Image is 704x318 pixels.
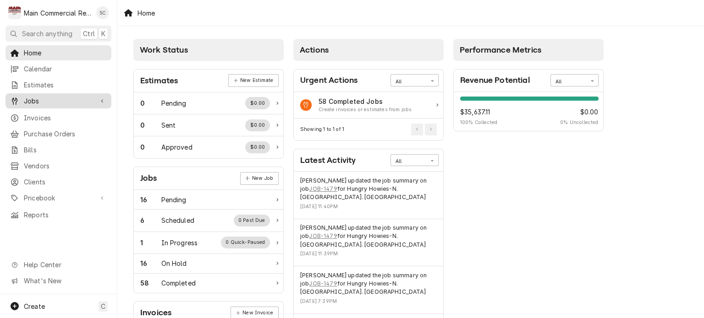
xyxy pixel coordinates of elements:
[134,190,283,210] div: Work Status
[161,120,176,130] div: Work Status Title
[453,69,604,132] div: Card: Revenue Potential
[453,61,604,157] div: Card Column Content
[300,298,437,305] div: Event Timestamp
[240,172,279,185] a: New Job
[560,107,598,126] div: Revenue Potential Collected
[24,113,107,123] span: Invoices
[5,142,111,157] a: Bills
[5,158,111,173] a: Vendors
[300,177,437,202] div: Event String
[390,154,439,166] div: Card Data Filter Control
[460,45,541,54] span: Performance Metrics
[24,302,45,310] span: Create
[134,210,283,232] a: Work Status
[161,238,198,248] div: Work Status Title
[300,203,437,210] div: Event Timestamp
[390,74,439,86] div: Card Data Filter Control
[5,190,111,205] a: Go to Pricebook
[228,74,278,87] a: New Estimate
[140,278,161,288] div: Work Status Count
[24,96,93,106] span: Jobs
[300,45,329,54] span: Actions
[134,136,283,158] a: Work Status
[22,29,72,38] span: Search anything
[221,237,270,248] div: Work Status Supplemental Data
[460,107,497,126] div: Revenue Potential Collected
[294,92,443,119] div: Card Data
[140,216,161,225] div: Work Status Count
[294,70,443,92] div: Card Header
[460,74,530,86] div: Card Title
[133,167,284,293] div: Card: Jobs
[134,274,283,293] div: Work Status
[134,114,283,136] div: Work Status
[101,29,105,38] span: K
[396,78,422,86] div: All
[161,216,194,225] div: Work Status Title
[24,260,106,269] span: Help Center
[134,92,283,114] a: Work Status
[134,167,283,190] div: Card Header
[309,185,337,193] a: JOB-1479
[300,224,437,249] div: Event String
[5,207,111,222] a: Reports
[8,6,21,19] div: Main Commercial Refrigeration Service's Avatar
[411,124,423,135] button: Go to Previous Page
[5,61,111,76] a: Calendar
[96,6,109,19] div: SC
[245,97,270,109] div: Work Status Supplemental Data
[245,141,270,153] div: Work Status Supplemental Data
[96,6,109,19] div: Sharon Campbell's Avatar
[24,276,106,286] span: What's New
[24,129,107,139] span: Purchase Orders
[454,92,603,131] div: Card Data
[161,278,196,288] div: Work Status Title
[309,280,337,288] a: JOB-1479
[24,161,107,171] span: Vendors
[24,145,107,155] span: Bills
[5,93,111,108] a: Go to Jobs
[5,110,111,125] a: Invoices
[410,124,437,135] div: Pagination Controls
[24,193,93,203] span: Pricebook
[293,39,444,61] div: Card Column Header
[161,142,192,152] div: Work Status Title
[555,78,582,86] div: All
[24,64,107,74] span: Calendar
[5,174,111,189] a: Clients
[24,8,91,18] div: Main Commercial Refrigeration Service
[294,149,443,172] div: Card Header
[453,39,604,61] div: Card Column Header
[300,74,357,86] div: Card Title
[140,142,161,152] div: Work Status Count
[294,119,443,140] div: Card Footer: Pagination
[460,107,497,117] span: $35,637.11
[140,259,161,268] div: Work Status Count
[245,119,270,131] div: Work Status Supplemental Data
[133,39,284,61] div: Card Column Header
[5,273,111,288] a: Go to What's New
[161,98,187,108] div: Work Status Title
[5,77,111,92] a: Estimates
[234,215,270,226] div: Work Status Supplemental Data
[300,126,344,133] div: Current Page Details
[300,224,437,261] div: Event Details
[134,92,283,158] div: Card Data
[294,92,443,119] a: Action Item
[228,74,278,87] div: Card Link Button
[300,177,437,214] div: Event Details
[460,119,497,126] span: 100 % Collected
[293,69,444,141] div: Card: Urgent Actions
[161,195,187,205] div: Work Status Title
[140,195,161,205] div: Work Status Count
[396,158,422,165] div: All
[300,250,437,258] div: Event Timestamp
[425,124,437,135] button: Go to Next Page
[300,271,437,309] div: Event Details
[134,190,283,293] div: Card Data
[319,97,412,106] div: Action Item Title
[134,254,283,274] div: Work Status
